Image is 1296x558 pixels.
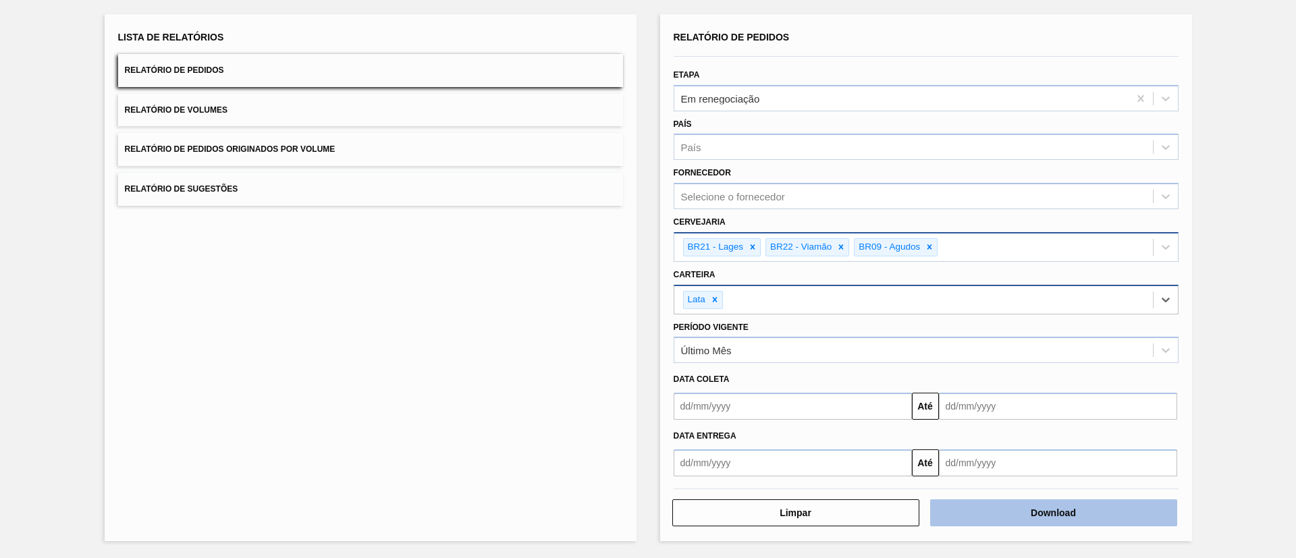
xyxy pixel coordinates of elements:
span: Lista de Relatórios [118,32,224,43]
label: Etapa [674,70,700,80]
button: Limpar [672,499,919,526]
button: Até [912,449,939,476]
span: Relatório de Pedidos Originados por Volume [125,144,335,154]
label: Carteira [674,270,715,279]
div: País [681,142,701,153]
span: Relatório de Pedidos [674,32,790,43]
button: Relatório de Pedidos Originados por Volume [118,133,623,166]
input: dd/mm/yyyy [939,393,1177,420]
input: dd/mm/yyyy [939,449,1177,476]
span: Relatório de Volumes [125,105,227,115]
span: Data entrega [674,431,736,441]
button: Relatório de Volumes [118,94,623,127]
input: dd/mm/yyyy [674,393,912,420]
button: Até [912,393,939,420]
div: BR21 - Lages [684,239,746,256]
div: Selecione o fornecedor [681,191,785,202]
label: Período Vigente [674,323,749,332]
input: dd/mm/yyyy [674,449,912,476]
div: Em renegociação [681,92,760,104]
button: Download [930,499,1177,526]
span: Data coleta [674,374,730,384]
label: Cervejaria [674,217,726,227]
div: Último Mês [681,345,732,356]
button: Relatório de Pedidos [118,54,623,87]
div: Lata [684,291,707,308]
label: País [674,119,692,129]
span: Relatório de Pedidos [125,65,224,75]
span: Relatório de Sugestões [125,184,238,194]
button: Relatório de Sugestões [118,173,623,206]
div: BR09 - Agudos [855,239,922,256]
label: Fornecedor [674,168,731,177]
div: BR22 - Viamão [766,239,834,256]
